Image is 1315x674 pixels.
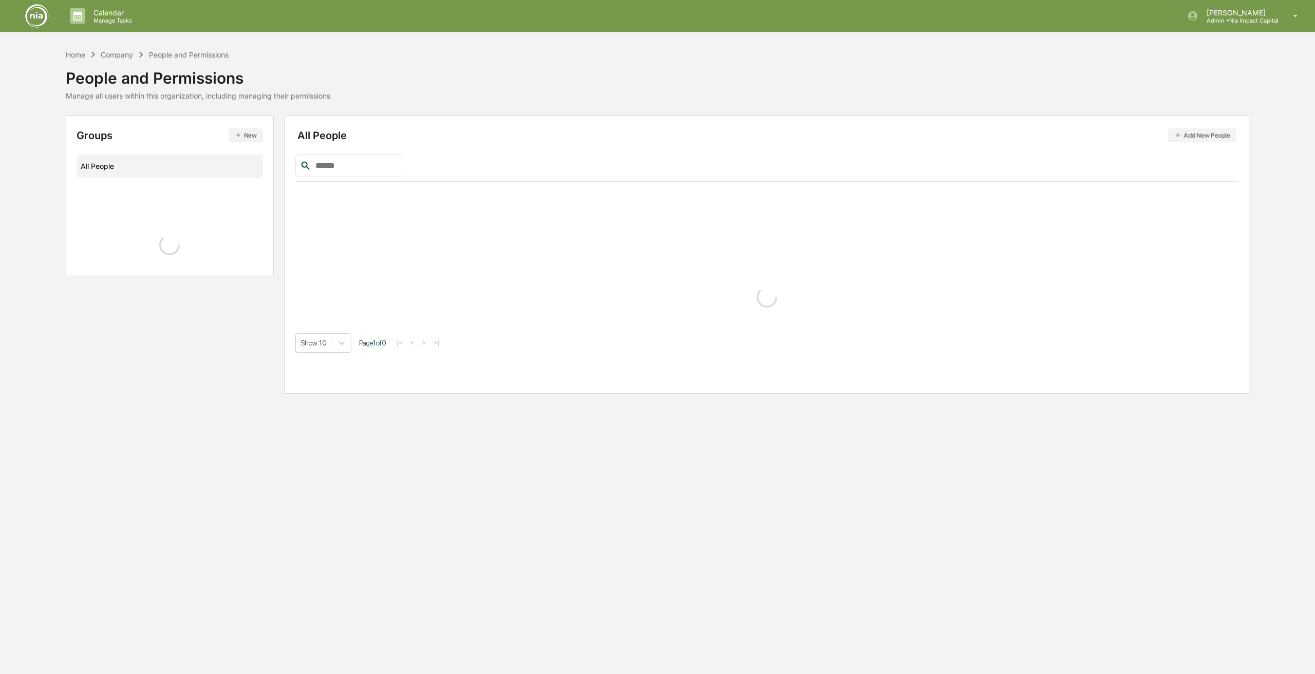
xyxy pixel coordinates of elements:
[85,8,137,17] p: Calendar
[66,50,85,59] div: Home
[407,338,418,347] button: <
[1168,128,1236,142] button: Add New People
[394,338,406,347] button: |<
[1198,17,1279,24] p: Admin • Nia Impact Capital
[419,338,429,347] button: >
[81,158,259,175] div: All People
[229,128,263,142] button: New
[66,61,330,87] div: People and Permissions
[101,50,133,59] div: Company
[359,339,386,347] span: Page 1 of 0
[85,17,137,24] p: Manage Tasks
[25,4,49,28] img: logo
[430,338,442,347] button: >|
[149,50,229,59] div: People and Permissions
[297,128,1237,142] div: All People
[66,91,330,100] div: Manage all users within this organization, including managing their permissions
[1198,8,1279,17] p: [PERSON_NAME]
[77,128,263,142] div: Groups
